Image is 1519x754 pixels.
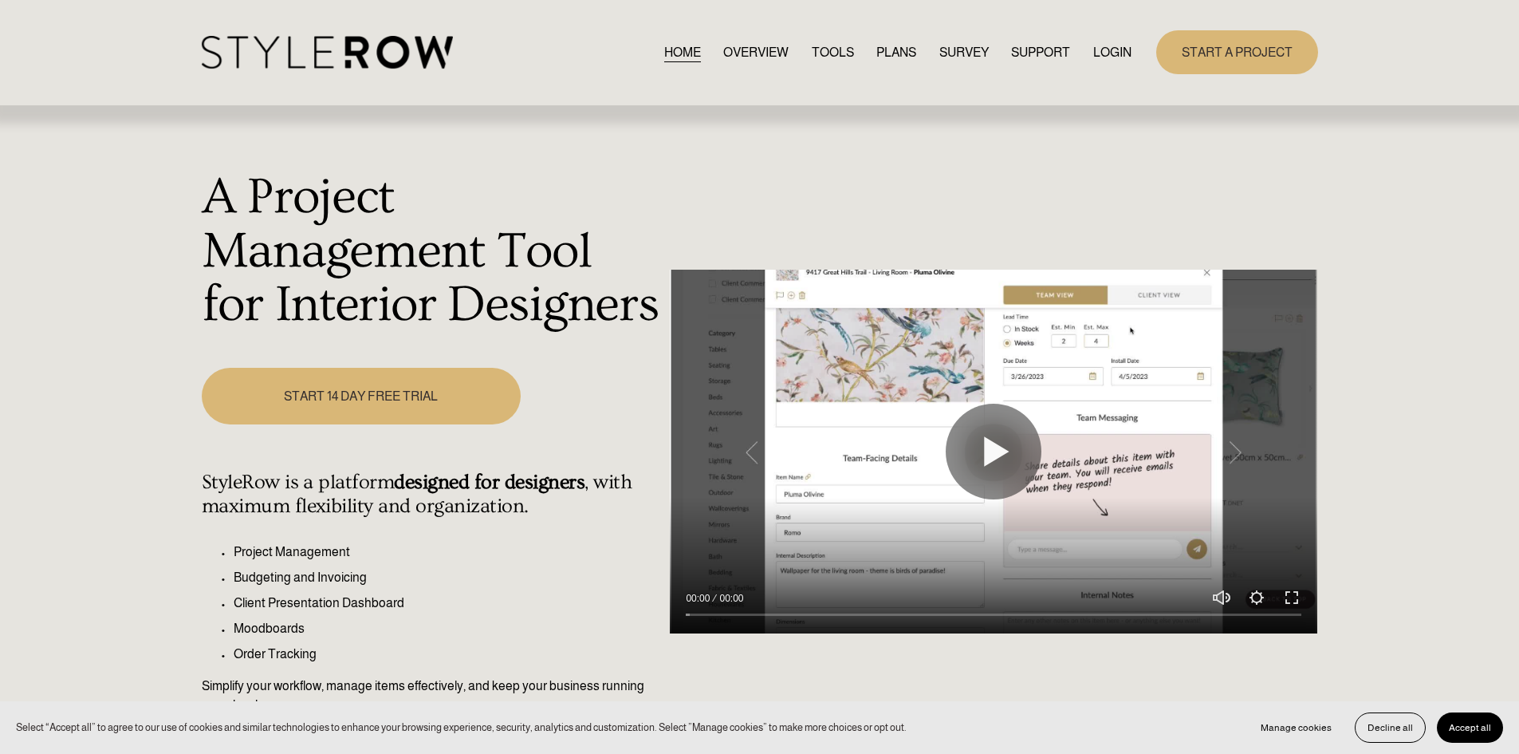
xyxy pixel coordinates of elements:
[686,590,714,606] div: Current time
[686,610,1301,621] input: Seek
[202,677,662,715] p: Simplify your workflow, manage items effectively, and keep your business running seamlessly.
[1156,30,1318,74] a: START A PROJECT
[939,41,989,63] a: SURVEY
[812,41,854,63] a: TOOLS
[234,645,662,664] p: Order Tracking
[714,590,747,606] div: Duration
[1011,43,1070,62] span: SUPPORT
[234,568,662,587] p: Budgeting and Invoicing
[202,471,662,519] h4: StyleRow is a platform , with maximum flexibility and organization.
[1437,713,1503,743] button: Accept all
[664,41,701,63] a: HOME
[1261,722,1332,733] span: Manage cookies
[234,543,662,562] p: Project Management
[946,404,1041,499] button: Play
[234,594,662,613] p: Client Presentation Dashboard
[202,368,521,424] a: START 14 DAY FREE TRIAL
[16,720,907,735] p: Select “Accept all” to agree to our use of cookies and similar technologies to enhance your brows...
[1367,722,1413,733] span: Decline all
[202,36,453,69] img: StyleRow
[1449,722,1491,733] span: Accept all
[394,471,584,494] strong: designed for designers
[1093,41,1131,63] a: LOGIN
[1011,41,1070,63] a: folder dropdown
[234,619,662,638] p: Moodboards
[202,171,662,333] h1: A Project Management Tool for Interior Designers
[876,41,916,63] a: PLANS
[1249,713,1344,743] button: Manage cookies
[1355,713,1426,743] button: Decline all
[723,41,789,63] a: OVERVIEW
